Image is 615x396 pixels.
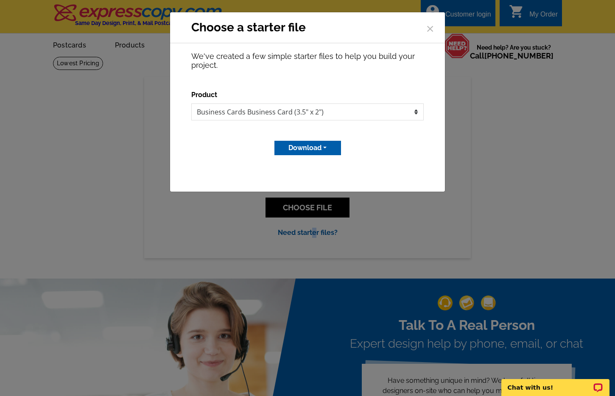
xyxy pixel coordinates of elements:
label: Product [191,90,217,100]
p: We've created a few simple starter files to help you build your project. [191,52,424,70]
h3: Choose a starter file [191,19,306,36]
span: × [426,16,434,39]
button: Download [274,141,341,155]
button: Close [424,21,436,34]
iframe: LiveChat chat widget [496,369,615,396]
